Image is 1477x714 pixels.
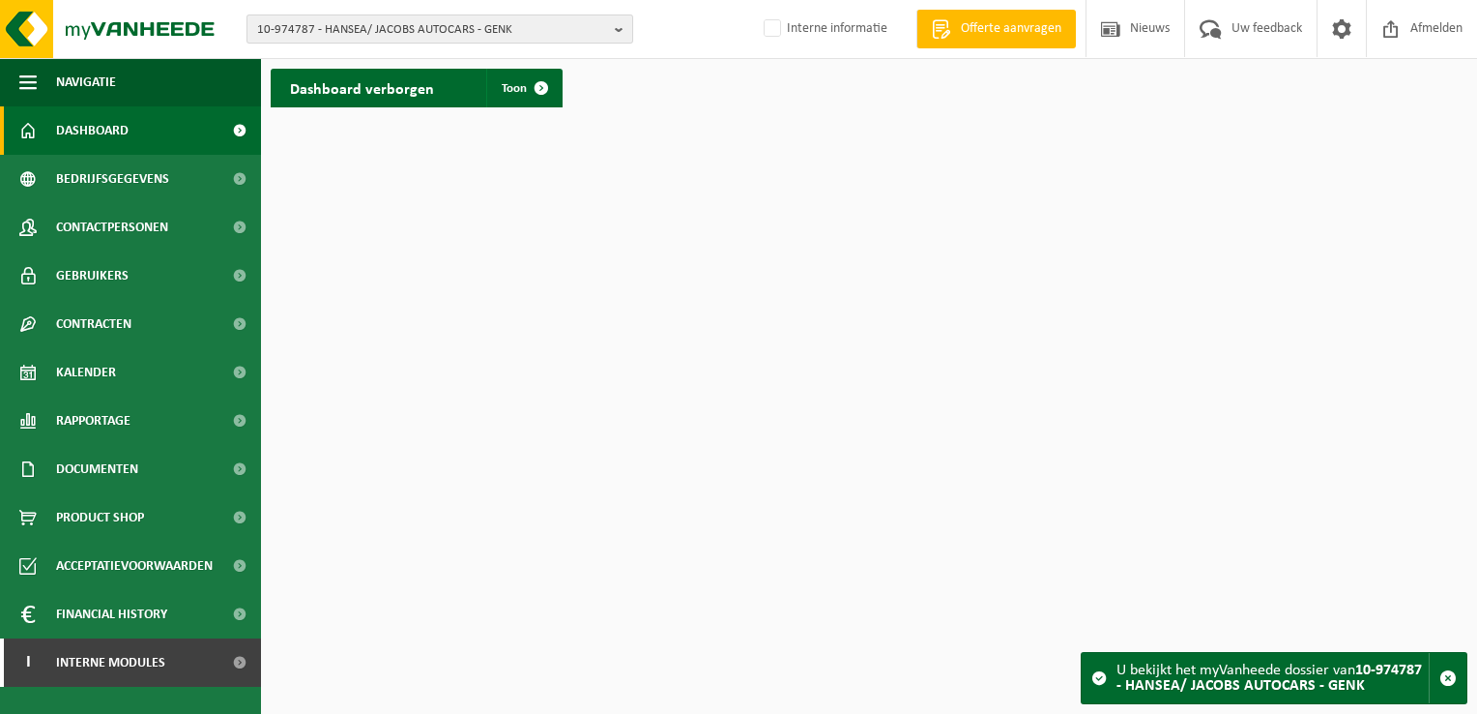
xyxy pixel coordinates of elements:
span: 10-974787 - HANSEA/ JACOBS AUTOCARS - GENK [257,15,607,45]
span: Offerte aanvragen [956,19,1066,39]
span: Rapportage [56,397,130,445]
span: Bedrijfsgegevens [56,155,169,203]
span: I [19,639,37,687]
strong: 10-974787 - HANSEA/ JACOBS AUTOCARS - GENK [1116,663,1422,694]
span: Financial History [56,590,167,639]
span: Gebruikers [56,252,129,300]
button: 10-974787 - HANSEA/ JACOBS AUTOCARS - GENK [246,15,633,44]
span: Contracten [56,300,131,348]
span: Product Shop [56,493,144,542]
div: U bekijkt het myVanheede dossier van [1116,653,1429,703]
span: Navigatie [56,58,116,106]
span: Acceptatievoorwaarden [56,542,213,590]
h2: Dashboard verborgen [271,69,453,106]
span: Documenten [56,445,138,493]
span: Dashboard [56,106,129,155]
a: Offerte aanvragen [916,10,1076,48]
a: Toon [486,69,561,107]
label: Interne informatie [760,15,887,44]
span: Contactpersonen [56,203,168,252]
span: Interne modules [56,639,165,687]
span: Toon [502,82,527,95]
span: Kalender [56,348,116,397]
